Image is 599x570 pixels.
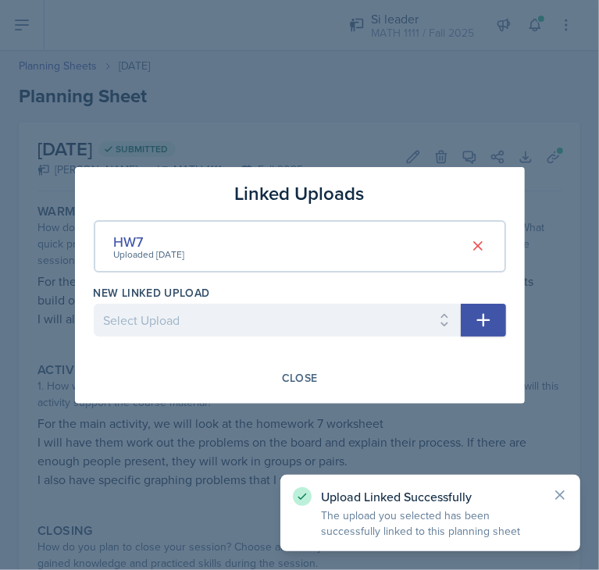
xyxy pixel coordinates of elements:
button: Close [272,365,328,391]
label: New Linked Upload [94,285,210,301]
p: Upload Linked Successfully [321,489,540,504]
div: HW7 [114,231,185,252]
div: Uploaded [DATE] [114,248,185,262]
p: The upload you selected has been successfully linked to this planning sheet [321,508,540,539]
h3: Linked Uploads [235,180,365,208]
div: Close [282,372,318,384]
